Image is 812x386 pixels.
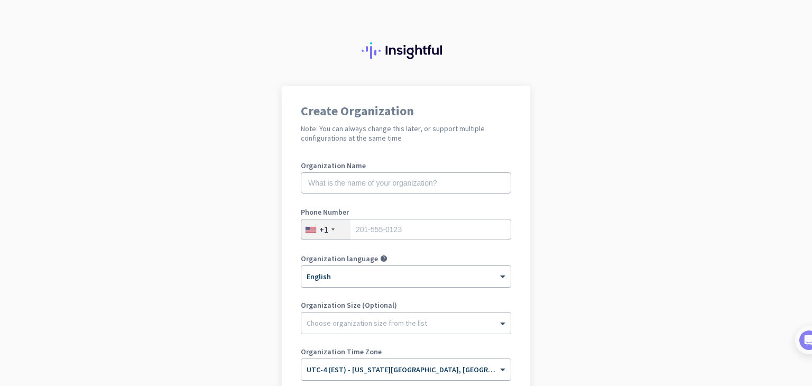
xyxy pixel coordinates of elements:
h1: Create Organization [301,105,511,117]
label: Organization Name [301,162,511,169]
img: Insightful [362,42,450,59]
input: 201-555-0123 [301,219,511,240]
i: help [380,255,387,262]
label: Organization Time Zone [301,348,511,355]
label: Organization Size (Optional) [301,301,511,309]
input: What is the name of your organization? [301,172,511,194]
h2: Note: You can always change this later, or support multiple configurations at the same time [301,124,511,143]
label: Phone Number [301,208,511,216]
div: +1 [319,224,328,235]
label: Organization language [301,255,378,262]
